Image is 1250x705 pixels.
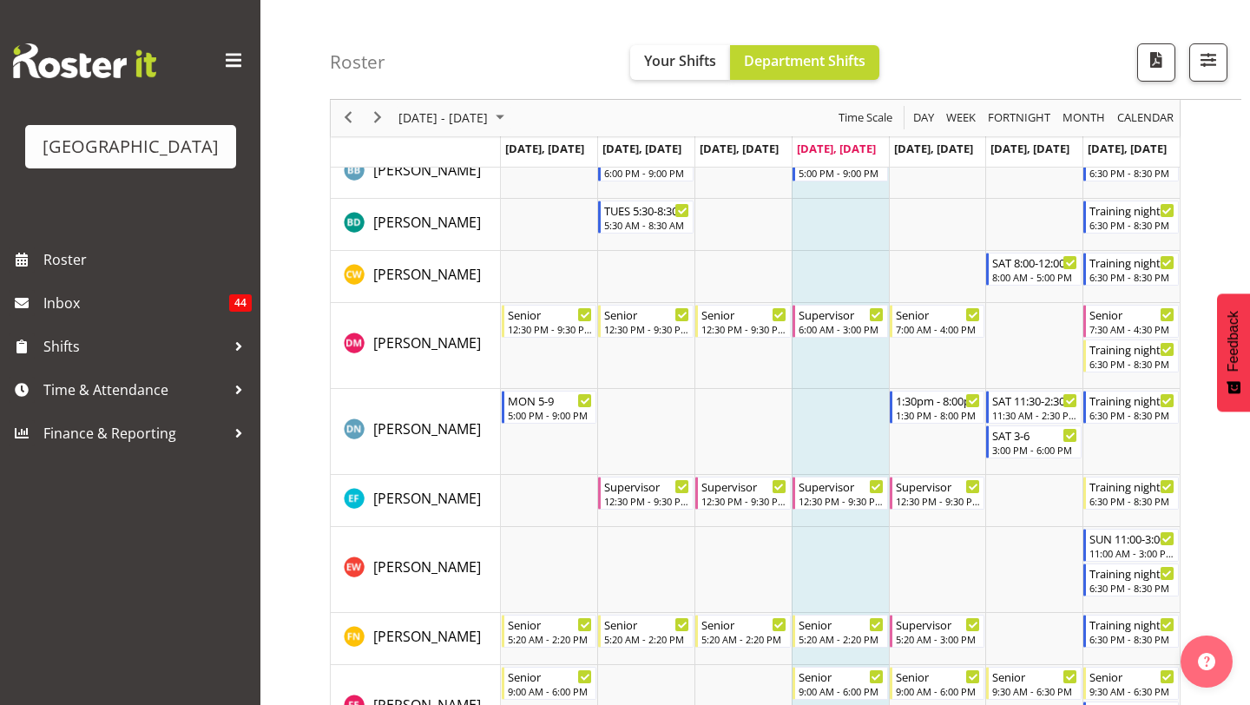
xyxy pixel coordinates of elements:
div: Devon Morris-Brown"s event - Senior Begin From Monday, September 8, 2025 at 12:30:00 PM GMT+12:00... [502,305,597,338]
div: 6:30 PM - 8:30 PM [1089,632,1174,646]
div: Senior [604,616,689,633]
div: Supervisor [799,306,884,323]
span: Week [944,108,977,129]
div: Senior [508,668,593,685]
div: Supervisor [799,478,884,495]
div: SUN 11:00-3:00 [1089,530,1174,547]
div: Earl Foran"s event - Supervisor Begin From Wednesday, September 10, 2025 at 12:30:00 PM GMT+12:00... [695,477,791,510]
span: [DATE], [DATE] [990,141,1069,156]
div: Devon Morris-Brown"s event - Senior Begin From Friday, September 12, 2025 at 7:00:00 AM GMT+12:00... [890,305,985,338]
a: [PERSON_NAME] [373,626,481,647]
h4: Roster [330,52,385,72]
div: Training night [1089,201,1174,219]
span: Your Shifts [644,51,716,70]
div: Drew Nielsen"s event - SAT 11:30-2:30 Begin From Saturday, September 13, 2025 at 11:30:00 AM GMT+... [986,391,1082,424]
div: Earl Foran"s event - Supervisor Begin From Friday, September 12, 2025 at 12:30:00 PM GMT+12:00 En... [890,477,985,510]
span: [DATE], [DATE] [1088,141,1167,156]
div: Drew Nielsen"s event - MON 5-9 Begin From Monday, September 8, 2025 at 5:00:00 PM GMT+12:00 Ends ... [502,391,597,424]
div: Finn Edwards"s event - Senior Begin From Saturday, September 13, 2025 at 9:30:00 AM GMT+12:00 End... [986,667,1082,700]
span: [PERSON_NAME] [373,489,481,508]
span: [DATE], [DATE] [505,141,584,156]
div: Earl Foran"s event - Training night Begin From Sunday, September 14, 2025 at 6:30:00 PM GMT+12:00... [1083,477,1179,510]
div: next period [363,100,392,136]
button: Timeline Day [911,108,937,129]
div: Felix Nicholls"s event - Senior Begin From Thursday, September 11, 2025 at 5:20:00 AM GMT+12:00 E... [793,615,888,648]
span: Department Shifts [744,51,865,70]
button: September 2025 [396,108,512,129]
div: Training night [1089,392,1174,409]
div: 6:30 PM - 8:30 PM [1089,581,1174,595]
div: 9:00 AM - 6:00 PM [896,684,981,698]
button: Department Shifts [730,45,879,80]
button: Feedback - Show survey [1217,293,1250,412]
a: [PERSON_NAME] [373,418,481,439]
button: Timeline Month [1060,108,1109,129]
a: [PERSON_NAME] [373,333,481,353]
div: [GEOGRAPHIC_DATA] [43,134,219,160]
div: 11:00 AM - 3:00 PM [1089,546,1174,560]
td: Felix Nicholls resource [331,613,501,665]
div: Senior [799,616,884,633]
div: Senior [1089,668,1174,685]
img: Rosterit website logo [13,43,156,78]
span: Time Scale [837,108,894,129]
div: Senior [992,668,1077,685]
span: [DATE], [DATE] [602,141,681,156]
div: Senior [701,306,786,323]
span: [PERSON_NAME] [373,161,481,180]
button: Filter Shifts [1189,43,1227,82]
span: calendar [1115,108,1175,129]
div: Earl Foran"s event - Supervisor Begin From Thursday, September 11, 2025 at 12:30:00 PM GMT+12:00 ... [793,477,888,510]
div: 12:30 PM - 9:30 PM [701,322,786,336]
div: Senior [896,668,981,685]
div: Supervisor [701,478,786,495]
span: [DATE] - [DATE] [397,108,490,129]
span: Feedback [1226,311,1241,372]
div: 5:20 AM - 2:20 PM [799,632,884,646]
button: Previous [337,108,360,129]
button: Your Shifts [630,45,730,80]
div: 7:30 AM - 4:30 PM [1089,322,1174,336]
div: Cain Wilson"s event - Training night Begin From Sunday, September 14, 2025 at 6:30:00 PM GMT+12:0... [1083,253,1179,286]
div: 1:30pm - 8:00pm [896,392,981,409]
div: 12:30 PM - 9:30 PM [508,322,593,336]
div: Cain Wilson"s event - SAT 8:00-12:00 Begin From Saturday, September 13, 2025 at 8:00:00 AM GMT+12... [986,253,1082,286]
div: TUES 5:30-8:30 [604,201,689,219]
span: Fortnight [986,108,1052,129]
span: 44 [229,294,252,312]
a: [PERSON_NAME] [373,557,481,577]
div: Felix Nicholls"s event - Senior Begin From Monday, September 8, 2025 at 5:20:00 AM GMT+12:00 Ends... [502,615,597,648]
div: 3:00 PM - 6:00 PM [992,443,1077,457]
a: [PERSON_NAME] [373,488,481,509]
div: 5:20 AM - 2:20 PM [508,632,593,646]
div: 9:30 AM - 6:30 PM [1089,684,1174,698]
div: Training night [1089,478,1174,495]
div: 6:30 PM - 8:30 PM [1089,494,1174,508]
div: 12:30 PM - 9:30 PM [799,494,884,508]
div: Felix Nicholls"s event - Training night Begin From Sunday, September 14, 2025 at 6:30:00 PM GMT+1... [1083,615,1179,648]
span: [DATE], [DATE] [894,141,973,156]
span: Month [1061,108,1107,129]
div: 6:30 PM - 8:30 PM [1089,408,1174,422]
div: 9:30 AM - 6:30 PM [992,684,1077,698]
img: help-xxl-2.png [1198,653,1215,670]
div: Supervisor [896,478,981,495]
span: [PERSON_NAME] [373,557,481,577]
div: Training night [1089,564,1174,582]
a: [PERSON_NAME] [373,264,481,285]
div: Training night [1089,616,1174,633]
div: 6:00 PM - 9:00 PM [604,166,689,180]
div: 6:30 PM - 8:30 PM [1089,270,1174,284]
div: 6:30 PM - 8:30 PM [1089,357,1174,371]
div: MON 5-9 [508,392,593,409]
div: Devon Morris-Brown"s event - Senior Begin From Tuesday, September 9, 2025 at 12:30:00 PM GMT+12:0... [598,305,694,338]
div: 7:00 AM - 4:00 PM [896,322,981,336]
td: Drew Nielsen resource [331,389,501,475]
button: Time Scale [836,108,896,129]
div: Drew Nielsen"s event - 1:30pm - 8:00pm Begin From Friday, September 12, 2025 at 1:30:00 PM GMT+12... [890,391,985,424]
div: 12:30 PM - 9:30 PM [604,494,689,508]
div: Finn Edwards"s event - Senior Begin From Friday, September 12, 2025 at 9:00:00 AM GMT+12:00 Ends ... [890,667,985,700]
div: 11:30 AM - 2:30 PM [992,408,1077,422]
span: [DATE], [DATE] [700,141,779,156]
div: Drew Nielsen"s event - SAT 3-6 Begin From Saturday, September 13, 2025 at 3:00:00 PM GMT+12:00 En... [986,425,1082,458]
